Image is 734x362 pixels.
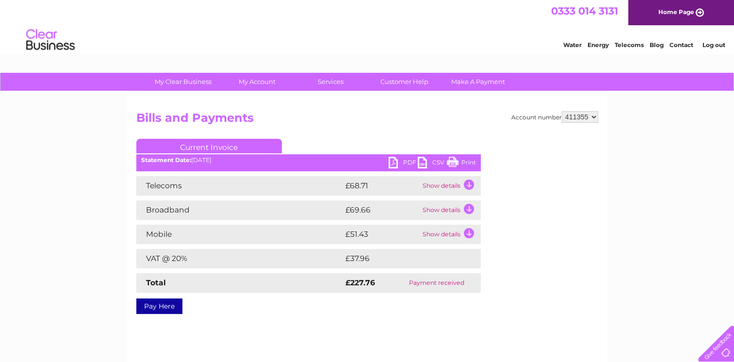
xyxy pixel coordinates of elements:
a: Energy [587,41,609,49]
a: Water [563,41,582,49]
a: Log out [702,41,725,49]
a: Customer Help [364,73,444,91]
strong: Total [146,278,166,287]
td: £37.96 [343,249,461,268]
a: My Account [217,73,297,91]
a: Services [291,73,371,91]
h2: Bills and Payments [136,111,598,130]
a: Pay Here [136,298,182,314]
td: Broadband [136,200,343,220]
td: Show details [420,200,481,220]
img: logo.png [26,25,75,55]
td: £69.66 [343,200,420,220]
div: Clear Business is a trading name of Verastar Limited (registered in [GEOGRAPHIC_DATA] No. 3667643... [138,5,597,47]
strong: £227.76 [345,278,375,287]
td: Show details [420,176,481,196]
a: Print [447,157,476,171]
div: Account number [511,111,598,123]
a: My Clear Business [143,73,223,91]
td: £51.43 [343,225,420,244]
td: Payment received [393,273,481,293]
td: Telecoms [136,176,343,196]
td: £68.71 [343,176,420,196]
td: VAT @ 20% [136,249,343,268]
b: Statement Date: [141,156,191,164]
div: [DATE] [136,157,481,164]
td: Mobile [136,225,343,244]
td: Show details [420,225,481,244]
a: 0333 014 3131 [551,5,618,17]
a: PDF [389,157,418,171]
a: Contact [669,41,693,49]
a: Make A Payment [438,73,518,91]
a: Current Invoice [136,139,282,153]
a: Telecoms [615,41,644,49]
a: CSV [418,157,447,171]
a: Blog [650,41,664,49]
